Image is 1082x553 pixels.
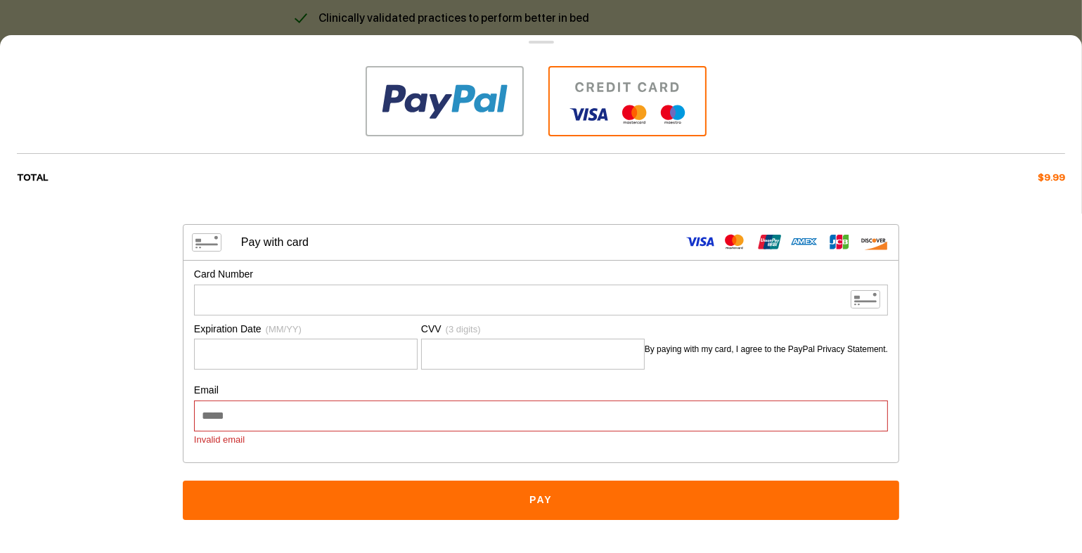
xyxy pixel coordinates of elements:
p: Select a payment method [17,27,1065,49]
div: Invalid email [194,434,888,446]
button: Pay [183,481,899,520]
img: icon [548,66,707,136]
div: Email [194,384,888,398]
div: Pay with card [241,235,309,249]
span: $9.99 [1038,171,1065,185]
span: (3 digits) [446,324,481,334]
div: Card Number [194,268,888,282]
span: TOTAL [17,171,49,185]
div: CVV [421,323,645,337]
iframe: Secure Credit Card Frame - CVV [427,339,638,369]
div: Expiration Date [194,323,418,337]
img: icon [366,66,524,136]
span: (MM/YY) [266,324,302,334]
iframe: Secure Credit Card Frame - Credit Card Number [200,285,882,315]
a: By paying with my card, I agree to the PayPal Privacy Statement. [645,344,888,354]
iframe: Secure Credit Card Frame - Expiration Date [200,339,411,369]
input: Email [200,401,882,431]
